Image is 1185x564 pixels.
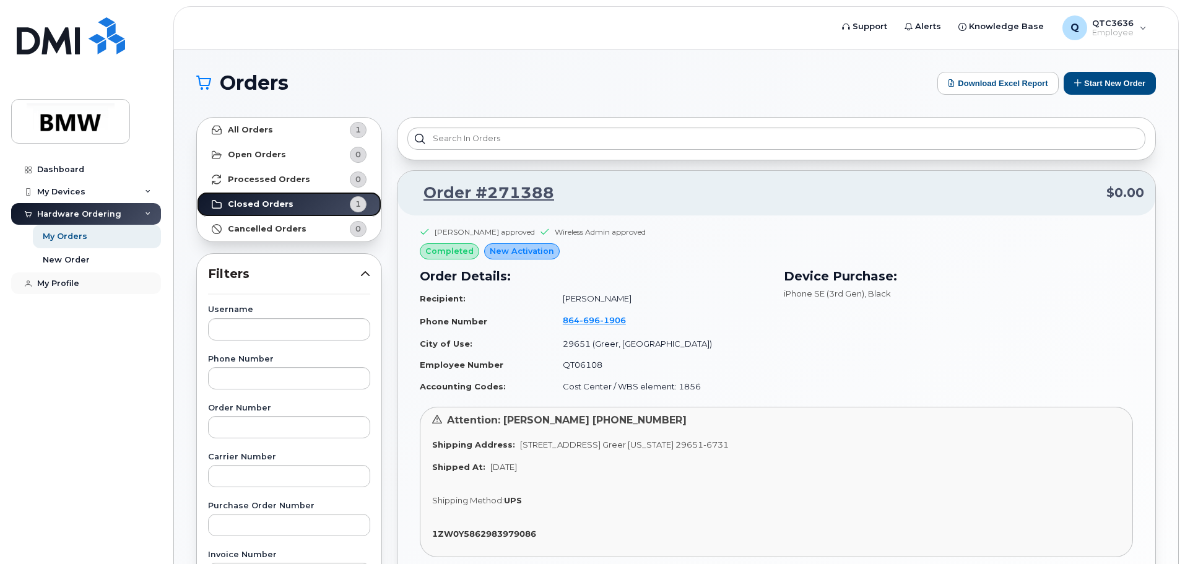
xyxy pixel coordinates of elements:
strong: Cancelled Orders [228,224,306,234]
label: Purchase Order Number [208,502,370,510]
span: 864 [563,315,626,325]
span: Filters [208,265,360,283]
td: [PERSON_NAME] [552,288,769,310]
button: Start New Order [1064,72,1156,95]
strong: Phone Number [420,316,487,326]
strong: 1ZW0Y5862983979086 [432,529,536,539]
span: 1 [355,124,361,136]
a: 8646961906 [563,315,641,325]
h3: Device Purchase: [784,267,1133,285]
td: Cost Center / WBS element: 1856 [552,376,769,397]
h3: Order Details: [420,267,769,285]
span: 0 [355,223,361,235]
span: [DATE] [490,462,517,472]
a: Open Orders0 [197,142,381,167]
div: [PERSON_NAME] approved [435,227,535,237]
span: New Activation [490,245,554,257]
strong: Accounting Codes: [420,381,506,391]
a: Order #271388 [409,182,554,204]
strong: Employee Number [420,360,503,370]
button: Download Excel Report [937,72,1059,95]
div: Wireless Admin approved [555,227,646,237]
strong: Shipped At: [432,462,485,472]
span: 1906 [600,315,626,325]
strong: Recipient: [420,293,466,303]
input: Search in orders [407,128,1145,150]
span: [STREET_ADDRESS] Greer [US_STATE] 29651-6731 [520,440,729,449]
a: Closed Orders1 [197,192,381,217]
iframe: Messenger Launcher [1131,510,1176,555]
strong: City of Use: [420,339,472,349]
strong: UPS [504,495,522,505]
a: 1ZW0Y5862983979086 [432,529,541,539]
span: 696 [579,315,600,325]
span: 0 [355,173,361,185]
strong: All Orders [228,125,273,135]
label: Username [208,306,370,314]
span: 0 [355,149,361,160]
a: All Orders1 [197,118,381,142]
strong: Processed Orders [228,175,310,184]
td: QT06108 [552,354,769,376]
span: Attention: [PERSON_NAME] [PHONE_NUMBER] [447,414,687,426]
strong: Open Orders [228,150,286,160]
label: Order Number [208,404,370,412]
span: Shipping Method: [432,495,504,505]
span: iPhone SE (3rd Gen) [784,289,864,298]
span: Orders [220,74,289,92]
a: Processed Orders0 [197,167,381,192]
label: Invoice Number [208,551,370,559]
label: Carrier Number [208,453,370,461]
strong: Closed Orders [228,199,293,209]
span: completed [425,245,474,257]
strong: Shipping Address: [432,440,515,449]
span: 1 [355,198,361,210]
span: $0.00 [1106,184,1144,202]
a: Cancelled Orders0 [197,217,381,241]
td: 29651 (Greer, [GEOGRAPHIC_DATA]) [552,333,769,355]
label: Phone Number [208,355,370,363]
span: , Black [864,289,891,298]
